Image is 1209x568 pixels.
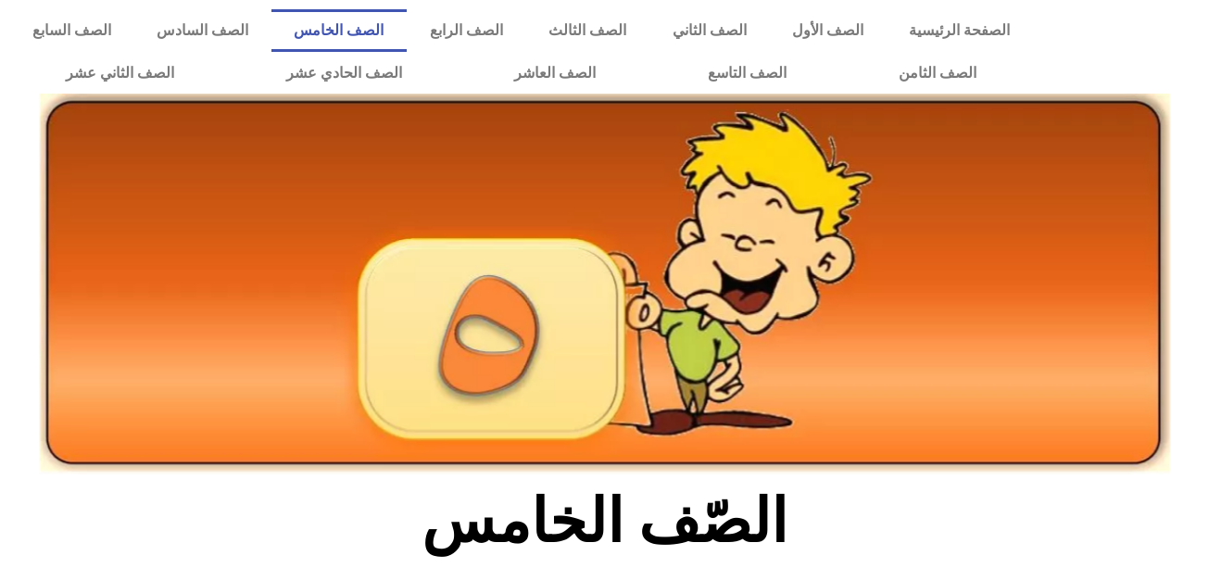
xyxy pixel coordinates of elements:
[649,9,769,52] a: الصف الثاني
[843,52,1033,95] a: الصف الثامن
[133,9,271,52] a: الصف السادس
[230,52,458,95] a: الصف الحادي عشر
[526,9,649,52] a: الصف الثالث
[9,9,133,52] a: الصف السابع
[652,52,843,95] a: الصف التاسع
[887,9,1033,52] a: الصفحة الرئيسية
[458,52,651,95] a: الصف العاشر
[298,486,911,558] h2: الصّف الخامس
[271,9,407,52] a: الصف الخامس
[407,9,525,52] a: الصف الرابع
[769,9,886,52] a: الصف الأول
[9,52,230,95] a: الصف الثاني عشر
